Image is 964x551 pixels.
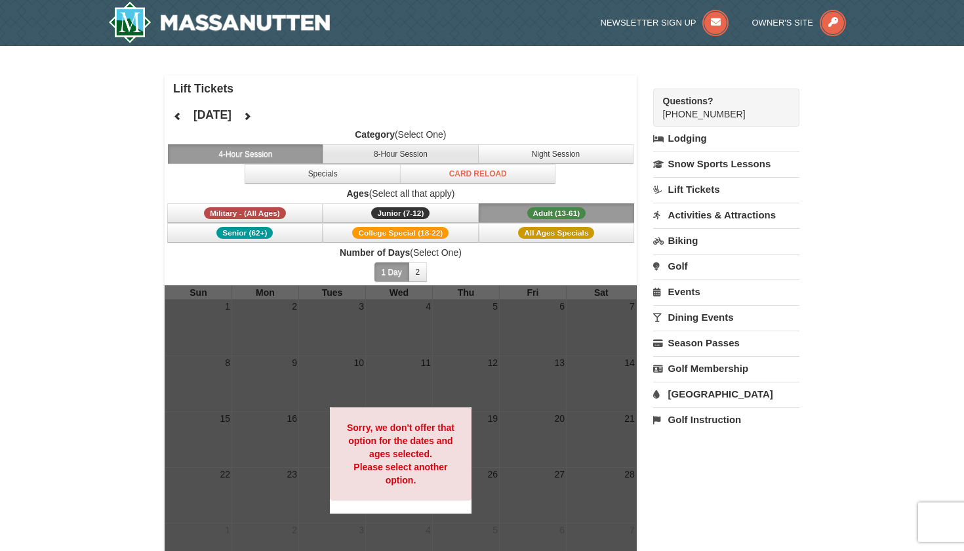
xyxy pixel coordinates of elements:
button: 8-Hour Session [323,144,479,164]
button: Junior (7-12) [323,203,479,223]
span: [PHONE_NUMBER] [663,94,776,119]
a: Golf Membership [653,356,799,380]
a: Activities & Attractions [653,203,799,227]
span: Owner's Site [752,18,814,28]
span: Military - (All Ages) [204,207,286,219]
img: Massanutten Resort Logo [108,1,330,43]
label: (Select all that apply) [165,187,637,200]
strong: Questions? [663,96,713,106]
a: Lodging [653,127,799,150]
label: (Select One) [165,128,637,141]
button: Night Session [478,144,634,164]
a: Snow Sports Lessons [653,152,799,176]
h4: Lift Tickets [173,82,637,95]
a: Lift Tickets [653,177,799,201]
span: Newsletter Sign Up [601,18,696,28]
button: Senior (62+) [167,223,323,243]
a: Owner's Site [752,18,847,28]
button: Adult (13-61) [479,203,635,223]
a: Golf Instruction [653,407,799,432]
span: All Ages Specials [518,227,594,239]
span: Junior (7-12) [371,207,430,219]
span: Adult (13-61) [527,207,586,219]
button: Card Reload [400,164,556,184]
a: Dining Events [653,305,799,329]
a: Massanutten Resort [108,1,330,43]
a: Biking [653,228,799,253]
a: Golf [653,254,799,278]
strong: Number of Days [340,247,410,258]
strong: Category [355,129,395,140]
button: 2 [409,262,428,282]
span: Senior (62+) [216,227,273,239]
button: Military - (All Ages) [167,203,323,223]
a: Events [653,279,799,304]
a: [GEOGRAPHIC_DATA] [653,382,799,406]
label: (Select One) [165,246,637,259]
button: College Special (18-22) [323,223,479,243]
a: Season Passes [653,331,799,355]
strong: Ages [346,188,369,199]
button: Specials [245,164,401,184]
strong: Sorry, we don't offer that option for the dates and ages selected. Please select another option. [347,422,454,485]
h4: [DATE] [193,108,231,121]
span: College Special (18-22) [352,227,449,239]
a: Newsletter Sign Up [601,18,729,28]
button: 1 Day [374,262,409,282]
button: All Ages Specials [479,223,635,243]
button: 4-Hour Session [168,144,324,164]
